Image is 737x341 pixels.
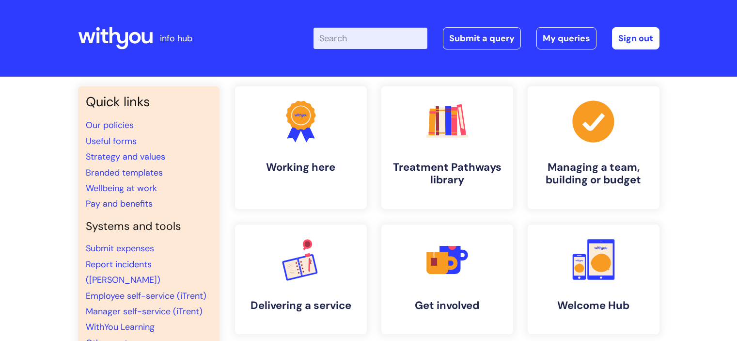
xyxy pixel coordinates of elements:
[160,31,192,46] p: info hub
[86,290,206,302] a: Employee self-service (iTrent)
[86,94,212,110] h3: Quick links
[86,243,154,254] a: Submit expenses
[235,225,367,334] a: Delivering a service
[235,86,367,209] a: Working here
[314,27,659,49] div: | -
[243,161,359,174] h4: Working here
[86,167,163,179] a: Branded templates
[381,225,513,334] a: Get involved
[243,299,359,312] h4: Delivering a service
[86,259,160,286] a: Report incidents ([PERSON_NAME])
[86,321,155,333] a: WithYou Learning
[86,135,137,147] a: Useful forms
[535,299,652,312] h4: Welcome Hub
[528,225,659,334] a: Welcome Hub
[381,86,513,209] a: Treatment Pathways library
[528,86,659,209] a: Managing a team, building or budget
[314,28,427,49] input: Search
[86,119,134,131] a: Our policies
[86,306,203,317] a: Manager self-service (iTrent)
[86,182,157,194] a: Wellbeing at work
[86,151,165,162] a: Strategy and values
[389,299,505,312] h4: Get involved
[86,198,153,210] a: Pay and benefits
[443,27,521,49] a: Submit a query
[389,161,505,187] h4: Treatment Pathways library
[86,220,212,233] h4: Systems and tools
[536,27,596,49] a: My queries
[612,27,659,49] a: Sign out
[535,161,652,187] h4: Managing a team, building or budget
